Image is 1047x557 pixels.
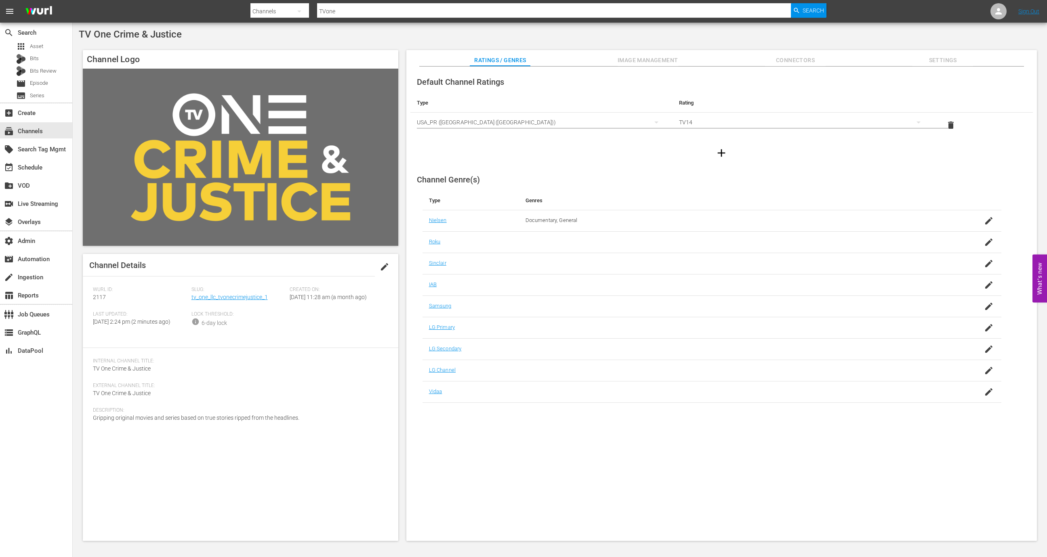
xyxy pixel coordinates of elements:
[202,319,227,327] div: 6-day lock
[4,181,14,191] span: VOD
[93,287,187,293] span: Wurl ID:
[93,383,384,389] span: External Channel Title:
[429,346,462,352] a: LG Secondary
[19,2,58,21] img: ans4CAIJ8jUAAAAAAAAAAAAAAAAAAAAAAAAgQb4GAAAAAAAAAAAAAAAAAAAAAAAAJMjXAAAAAAAAAAAAAAAAAAAAAAAAgAT5G...
[4,108,14,118] span: Create
[93,318,170,325] span: [DATE] 2:24 pm (2 minutes ago)
[410,93,673,113] th: Type
[429,260,446,266] a: Sinclair
[429,388,442,394] a: Vidaa
[191,311,286,318] span: Lock Threshold:
[93,407,384,414] span: Description:
[423,191,519,210] th: Type
[290,287,384,293] span: Created On:
[5,6,15,16] span: menu
[791,3,826,18] button: Search
[4,328,14,337] span: GraphQL
[417,175,480,184] span: Channel Genre(s)
[417,111,666,134] div: USA_PR ([GEOGRAPHIC_DATA] ([GEOGRAPHIC_DATA]))
[673,93,935,113] th: Rating
[89,260,146,270] span: Channel Details
[191,287,286,293] span: Slug:
[429,303,452,309] a: Samsung
[4,144,14,154] span: Search Tag Mgmt
[4,346,14,356] span: DataPool
[429,367,456,373] a: LG Channel
[30,92,44,100] span: Series
[4,272,14,282] span: Ingestion
[429,324,455,330] a: LG Primary
[93,365,151,372] span: TV One Crime & Justice
[79,29,182,40] span: TV One Crime & Justice
[4,310,14,319] span: Job Queues
[4,217,14,227] span: Overlays
[946,120,956,130] span: delete
[4,236,14,246] span: Admin
[429,239,441,245] a: Roku
[93,358,384,364] span: Internal Channel Title:
[16,42,26,51] span: Asset
[16,54,26,64] div: Bits
[4,163,14,172] span: Schedule
[410,93,1033,138] table: simple table
[30,79,48,87] span: Episode
[4,291,14,300] span: Reports
[941,115,961,135] button: delete
[83,69,398,246] img: TV One Crime & Justice
[93,415,299,421] span: Gripping original movies and series based on true stories ripped from the headlines.
[30,54,39,63] span: Bits
[83,50,398,69] h4: Channel Logo
[4,28,14,38] span: Search
[519,191,937,210] th: Genres
[93,311,187,318] span: Last Updated:
[1018,8,1039,15] a: Sign Out
[290,294,367,300] span: [DATE] 11:28 am (a month ago)
[191,318,200,326] span: info
[93,390,151,396] span: TV One Crime & Justice
[16,66,26,76] div: Bits Review
[375,257,394,276] button: edit
[191,294,268,300] a: tv_one_llc_tvonecrimejustice_1
[16,79,26,88] span: Episode
[1032,255,1047,303] button: Open Feedback Widget
[803,3,824,18] span: Search
[4,199,14,209] span: Live Streaming
[4,126,14,136] span: Channels
[429,217,447,223] a: Nielsen
[912,55,973,65] span: Settings
[30,42,43,50] span: Asset
[30,67,57,75] span: Bits Review
[380,262,389,272] span: edit
[4,254,14,264] span: Automation
[429,281,437,287] a: IAB
[765,55,826,65] span: Connectors
[16,91,26,101] span: Series
[618,55,678,65] span: Image Management
[417,77,504,87] span: Default Channel Ratings
[679,111,928,134] div: TV14
[93,294,106,300] span: 2117
[470,55,530,65] span: Ratings / Genres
